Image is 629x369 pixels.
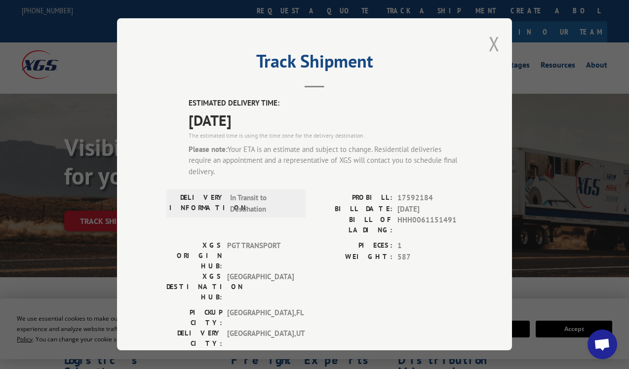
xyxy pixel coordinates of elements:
span: HHH0061151491 [397,215,463,235]
span: [DATE] [397,204,463,215]
label: DELIVERY CITY: [166,328,222,349]
span: 17592184 [397,192,463,204]
span: In Transit to Destination [230,192,297,215]
span: [GEOGRAPHIC_DATA] , FL [227,307,294,328]
label: PROBILL: [314,192,393,204]
div: The estimated time is using the time zone for the delivery destination. [189,131,463,140]
button: Close modal [489,31,500,57]
div: Your ETA is an estimate and subject to change. Residential deliveries require an appointment and ... [189,144,463,178]
span: [DATE] [189,109,463,131]
label: BILL DATE: [314,204,393,215]
label: XGS DESTINATION HUB: [166,271,222,302]
span: [GEOGRAPHIC_DATA] [227,271,294,302]
label: ESTIMATED DELIVERY TIME: [189,98,463,109]
span: 1 [397,240,463,252]
label: PIECES: [314,240,393,252]
h2: Track Shipment [166,54,463,73]
a: Open chat [588,330,617,359]
label: PICKUP CITY: [166,307,222,328]
label: DELIVERY INFORMATION: [169,192,225,215]
label: WEIGHT: [314,252,393,263]
span: PGT TRANSPORT [227,240,294,271]
label: XGS ORIGIN HUB: [166,240,222,271]
strong: Please note: [189,145,228,154]
span: [GEOGRAPHIC_DATA] , UT [227,328,294,349]
label: BILL OF LADING: [314,215,393,235]
span: 587 [397,252,463,263]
